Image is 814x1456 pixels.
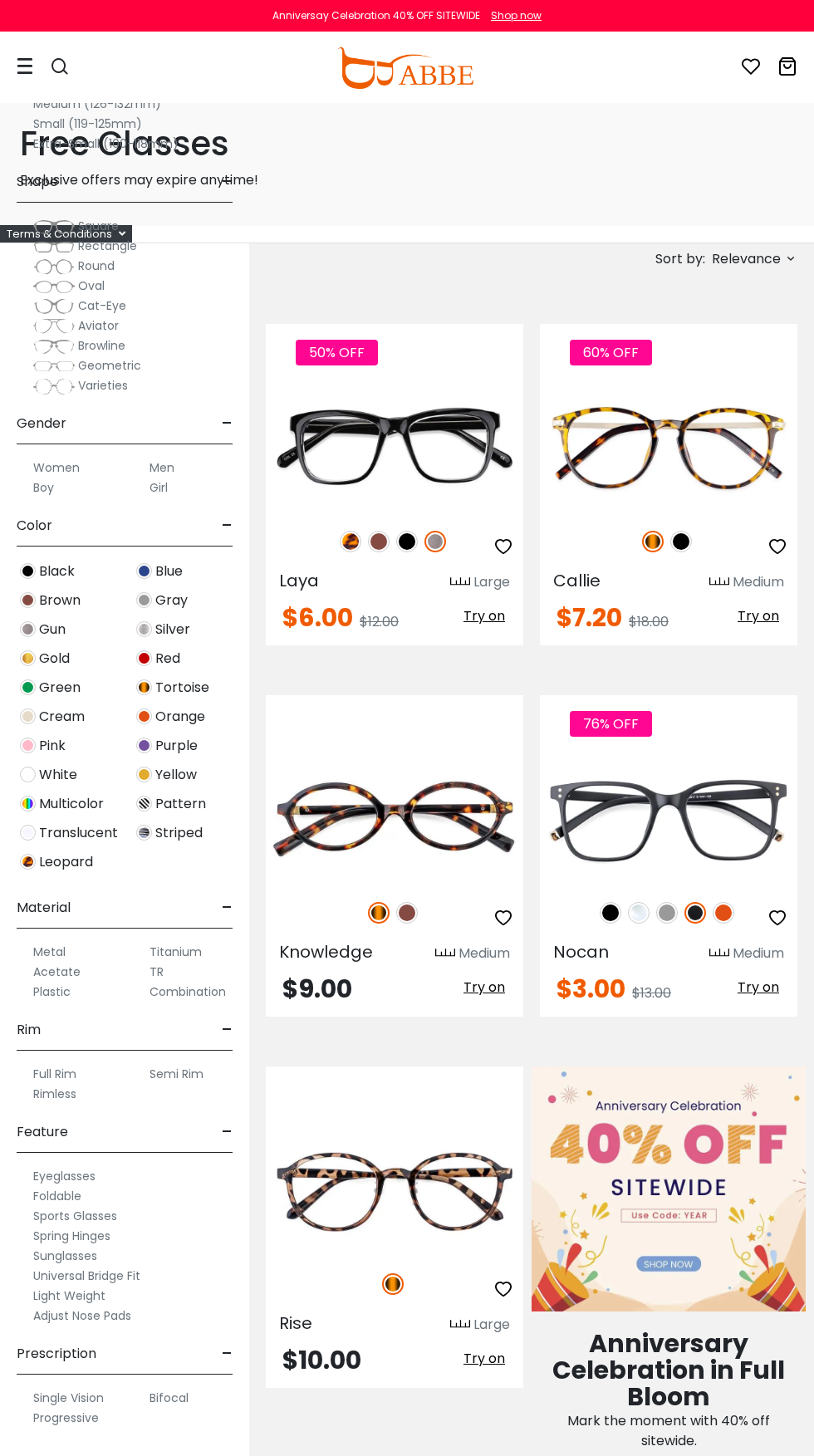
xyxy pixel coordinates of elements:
[136,796,152,811] img: Pattern
[20,679,36,695] img: Green
[39,823,118,843] span: Translucent
[39,561,75,581] span: Black
[33,1286,105,1306] label: Light Weight
[136,563,152,579] img: Blue
[33,1226,110,1246] label: Spring Hinges
[33,1246,97,1266] label: Sunglasses
[20,650,36,666] img: Gold
[33,962,81,982] label: Acetate
[136,592,152,608] img: Gray
[78,238,137,254] span: Rectangle
[39,620,66,640] span: Gun
[78,377,128,394] span: Varieties
[33,358,75,375] img: Geometric.png
[368,531,390,552] img: Brown
[78,357,141,374] span: Geometric
[296,340,378,365] span: 50% OFF
[78,337,125,354] span: Browline
[136,738,152,753] img: Purple
[150,458,174,478] label: Men
[150,982,226,1002] label: Combination
[39,852,93,872] span: Leopard
[20,796,36,811] img: Multicolor
[450,1319,470,1331] img: size ruler
[473,572,510,592] div: Large
[33,278,75,295] img: Oval.png
[33,338,75,355] img: Browline.png
[396,531,418,552] img: Black
[20,621,36,637] img: Gun
[33,258,75,275] img: Round.png
[155,736,198,756] span: Purple
[33,982,71,1002] label: Plastic
[39,707,85,727] span: Cream
[17,1010,41,1050] span: Rim
[33,1064,76,1084] label: Full Rim
[553,569,601,592] span: Callie
[222,1334,233,1374] span: -
[282,971,352,1007] span: $9.00
[222,162,233,202] span: -
[712,244,781,274] span: Relevance
[17,1334,96,1374] span: Prescription
[33,1408,99,1428] label: Progressive
[20,170,794,190] p: Exclusive offers may expire anytime!
[39,678,81,698] span: Green
[491,8,542,23] div: Shop now
[458,1348,510,1370] button: Try on
[709,948,729,960] img: size ruler
[632,983,671,1003] span: $13.00
[222,1010,233,1050] span: -
[458,605,510,627] button: Try on
[17,888,71,928] span: Material
[670,531,692,552] img: Black
[39,765,77,785] span: White
[266,755,523,884] img: Tortoise Knowledge - Acetate ,Universal Bridge Fit
[553,940,609,963] span: Nocan
[39,649,70,669] span: Gold
[279,569,319,592] span: Laya
[39,591,81,610] span: Brown
[655,249,705,268] span: Sort by:
[570,711,652,737] span: 76% OFF
[155,561,183,581] span: Blue
[78,257,115,274] span: Round
[458,944,510,963] div: Medium
[733,977,784,998] button: Try on
[136,767,152,782] img: Yellow
[557,971,625,1007] span: $3.00
[150,1388,189,1408] label: Bifocal
[738,606,779,625] span: Try on
[33,318,75,335] img: Aviator.png
[733,944,784,963] div: Medium
[20,767,36,782] img: White
[642,531,664,552] img: Tortoise
[458,977,510,998] button: Try on
[540,384,797,512] img: Tortoise Callie - Combination ,Universal Bridge Fit
[266,384,523,512] img: Gun Laya - Plastic ,Universal Bridge Fit
[266,1126,523,1255] a: Tortoise Rise - Plastic ,Adjust Nose Pads
[39,736,66,756] span: Pink
[155,794,206,814] span: Pattern
[396,902,418,924] img: Brown
[136,621,152,637] img: Silver
[435,948,455,960] img: size ruler
[33,218,75,235] img: Square.png
[33,1166,96,1186] label: Eyeglasses
[33,1306,131,1326] label: Adjust Nose Pads
[155,620,190,640] span: Silver
[222,888,233,928] span: -
[340,531,361,552] img: Leopard
[33,94,161,114] label: Medium (126-132mm)
[33,1266,140,1286] label: Universal Bridge Fit
[20,592,36,608] img: Brown
[136,650,152,666] img: Red
[155,707,205,727] span: Orange
[136,708,152,724] img: Orange
[33,1388,104,1408] label: Single Vision
[33,1186,81,1206] label: Foldable
[738,978,779,997] span: Try on
[540,755,797,884] a: Matte-black Nocan - TR ,Universal Bridge Fit
[20,738,36,753] img: Pink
